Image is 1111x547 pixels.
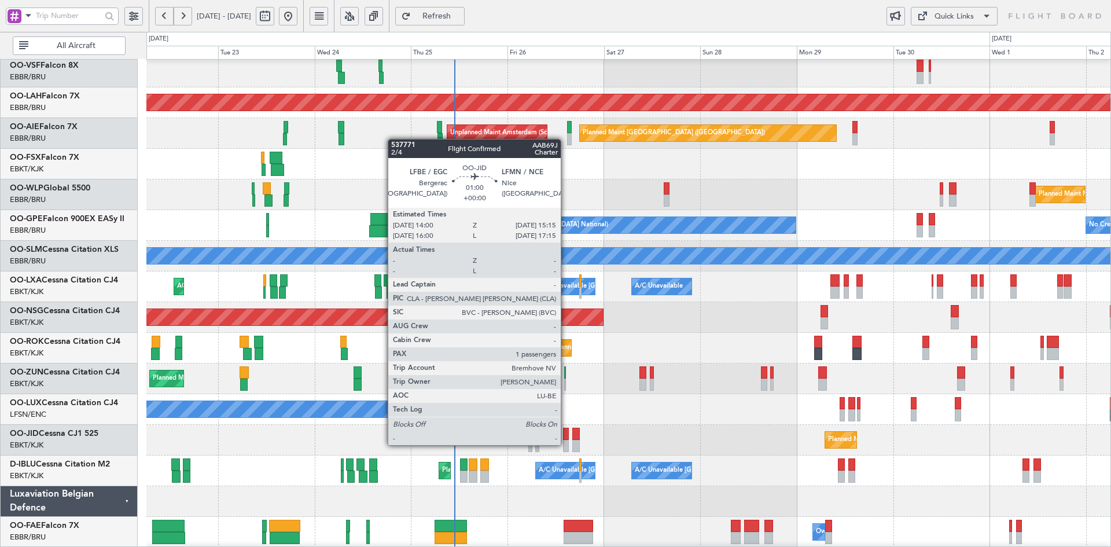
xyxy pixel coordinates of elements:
[10,194,46,205] a: EBBR/BRU
[442,462,571,479] div: Planned Maint Nice ([GEOGRAPHIC_DATA])
[10,337,120,346] a: OO-ROKCessna Citation CJ4
[604,46,701,60] div: Sat 27
[10,215,124,223] a: OO-GPEFalcon 900EX EASy II
[13,36,126,55] button: All Aircraft
[218,46,315,60] div: Tue 23
[10,440,43,450] a: EBKT/KJK
[10,307,120,315] a: OO-NSGCessna Citation CJ4
[36,7,101,24] input: Trip Number
[583,124,765,142] div: Planned Maint [GEOGRAPHIC_DATA] ([GEOGRAPHIC_DATA])
[122,46,219,60] div: Mon 22
[10,399,42,407] span: OO-LUX
[10,348,43,358] a: EBKT/KJK
[10,123,39,131] span: OO-AIE
[10,245,119,254] a: OO-SLMCessna Citation XLS
[10,153,79,161] a: OO-FSXFalcon 7X
[10,522,41,530] span: OO-FAE
[911,7,998,25] button: Quick Links
[31,42,122,50] span: All Aircraft
[413,12,461,20] span: Refresh
[450,124,567,142] div: Unplanned Maint Amsterdam (Schiphol)
[153,370,288,387] div: Planned Maint Kortrijk-[GEOGRAPHIC_DATA]
[438,216,648,234] div: Planned Maint [GEOGRAPHIC_DATA] ([GEOGRAPHIC_DATA] National)
[828,431,963,449] div: Planned Maint Kortrijk-[GEOGRAPHIC_DATA]
[10,72,46,82] a: EBBR/BRU
[10,317,43,328] a: EBKT/KJK
[10,368,120,376] a: OO-ZUNCessna Citation CJ4
[10,460,110,468] a: D-IBLUCessna Citation M2
[149,34,168,44] div: [DATE]
[395,7,465,25] button: Refresh
[10,164,43,174] a: EBKT/KJK
[10,287,43,297] a: EBKT/KJK
[989,46,1086,60] div: Wed 1
[10,256,46,266] a: EBBR/BRU
[197,11,251,21] span: [DATE] - [DATE]
[177,278,303,295] div: AOG Maint Kortrijk-[GEOGRAPHIC_DATA]
[992,34,1011,44] div: [DATE]
[10,429,39,438] span: OO-JID
[539,462,754,479] div: A/C Unavailable [GEOGRAPHIC_DATA] ([GEOGRAPHIC_DATA] National)
[10,368,43,376] span: OO-ZUN
[10,184,43,192] span: OO-WLP
[411,46,507,60] div: Thu 25
[10,184,90,192] a: OO-WLPGlobal 5500
[10,471,43,481] a: EBKT/KJK
[10,61,79,69] a: OO-VSFFalcon 8X
[10,522,79,530] a: OO-FAEFalcon 7X
[797,46,893,60] div: Mon 29
[935,11,974,23] div: Quick Links
[10,460,36,468] span: D-IBLU
[10,276,118,284] a: OO-LXACessna Citation CJ4
[10,123,78,131] a: OO-AIEFalcon 7X
[10,337,44,346] span: OO-ROK
[893,46,990,60] div: Tue 30
[414,216,608,234] div: No Crew [GEOGRAPHIC_DATA] ([GEOGRAPHIC_DATA] National)
[507,46,604,60] div: Fri 26
[10,92,42,100] span: OO-LAH
[10,532,46,542] a: EBBR/BRU
[10,133,46,144] a: EBBR/BRU
[539,278,754,295] div: A/C Unavailable [GEOGRAPHIC_DATA] ([GEOGRAPHIC_DATA] National)
[10,102,46,113] a: EBBR/BRU
[10,245,42,254] span: OO-SLM
[10,429,98,438] a: OO-JIDCessna CJ1 525
[10,215,43,223] span: OO-GPE
[315,46,411,60] div: Wed 24
[635,462,819,479] div: A/C Unavailable [GEOGRAPHIC_DATA]-[GEOGRAPHIC_DATA]
[10,409,46,420] a: LFSN/ENC
[10,153,41,161] span: OO-FSX
[10,379,43,389] a: EBKT/KJK
[10,92,80,100] a: OO-LAHFalcon 7X
[10,61,41,69] span: OO-VSF
[539,155,674,172] div: Planned Maint Kortrijk-[GEOGRAPHIC_DATA]
[10,399,118,407] a: OO-LUXCessna Citation CJ4
[10,225,46,236] a: EBBR/BRU
[10,276,42,284] span: OO-LXA
[700,46,797,60] div: Sun 28
[10,307,43,315] span: OO-NSG
[555,339,690,357] div: Planned Maint Kortrijk-[GEOGRAPHIC_DATA]
[635,278,683,295] div: A/C Unavailable
[816,523,895,541] div: Owner Melsbroek Air Base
